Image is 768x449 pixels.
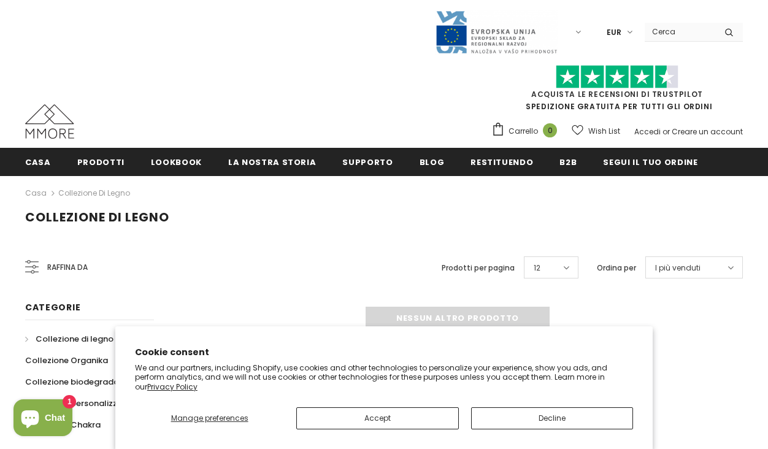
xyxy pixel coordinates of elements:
span: Collezione Organika [25,355,108,366]
img: Fidati di Pilot Stars [556,65,678,89]
a: Collezione personalizzata [25,393,132,414]
span: Segui il tuo ordine [603,156,697,168]
a: La nostra storia [228,148,316,175]
span: EUR [607,26,621,39]
span: Wish List [588,125,620,137]
span: Raffina da [47,261,88,274]
img: Javni Razpis [435,10,558,55]
a: Prodotti [77,148,125,175]
a: Acquista le recensioni di TrustPilot [531,89,703,99]
a: Casa [25,186,47,201]
a: Collezione Organika [25,350,108,371]
span: Blog [420,156,445,168]
span: B2B [559,156,577,168]
a: Blog [420,148,445,175]
a: Casa [25,148,51,175]
input: Search Site [645,23,715,40]
a: Carrello 0 [491,122,563,140]
span: Carrello [509,125,538,137]
span: SPEDIZIONE GRATUITA PER TUTTI GLI ORDINI [491,71,743,112]
a: Creare un account [672,126,743,137]
span: Categorie [25,301,80,313]
span: 0 [543,123,557,137]
span: Collezione di legno [36,333,113,345]
span: Manage preferences [171,413,248,423]
a: supporto [342,148,393,175]
a: Lookbook [151,148,202,175]
a: Javni Razpis [435,26,558,37]
span: supporto [342,156,393,168]
a: Collezione di legno [25,328,113,350]
button: Accept [296,407,458,429]
button: Manage preferences [135,407,285,429]
span: I più venduti [655,262,701,274]
span: La nostra storia [228,156,316,168]
span: Collezione di legno [25,209,169,226]
a: Privacy Policy [147,382,198,392]
a: Wish List [572,120,620,142]
span: Restituendo [470,156,533,168]
a: Collezione di legno [58,188,130,198]
a: Accedi [634,126,661,137]
span: Prodotti [77,156,125,168]
a: Collezione biodegradabile [25,371,134,393]
label: Ordina per [597,262,636,274]
img: Casi MMORE [25,104,74,139]
span: or [662,126,670,137]
a: B2B [559,148,577,175]
a: Restituendo [470,148,533,175]
span: Collezione personalizzata [25,397,132,409]
a: Segui il tuo ordine [603,148,697,175]
h2: Cookie consent [135,346,633,359]
span: 12 [534,262,540,274]
inbox-online-store-chat: Shopify online store chat [10,399,76,439]
span: Collezione biodegradabile [25,376,134,388]
span: Casa [25,156,51,168]
button: Decline [471,407,633,429]
label: Prodotti per pagina [442,262,515,274]
p: We and our partners, including Shopify, use cookies and other technologies to personalize your ex... [135,363,633,392]
span: Lookbook [151,156,202,168]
